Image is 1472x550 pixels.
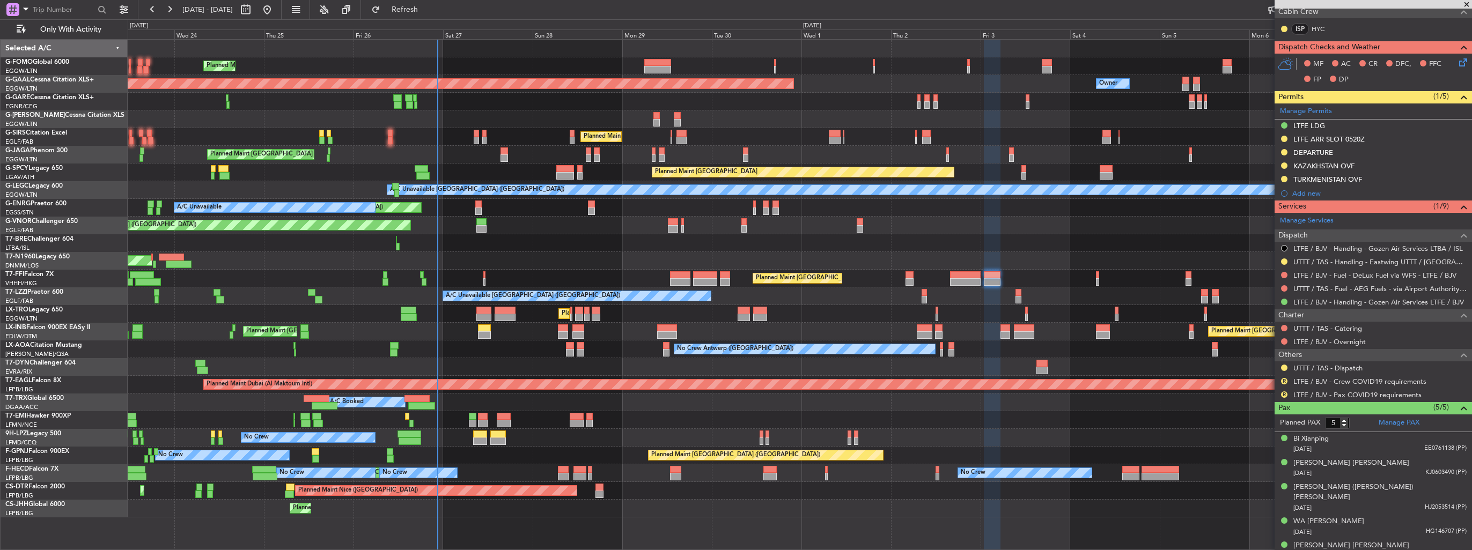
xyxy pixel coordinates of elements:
div: No Crew [279,465,304,481]
a: G-GAALCessna Citation XLS+ [5,77,94,83]
div: No Crew [961,465,985,481]
button: R [1281,378,1287,384]
span: FFC [1429,59,1441,70]
div: LTFE LDG [1293,121,1325,130]
span: G-LEGC [5,183,28,189]
a: DGAA/ACC [5,403,38,411]
button: R [1281,391,1287,398]
span: [DATE] - [DATE] [182,5,233,14]
div: Thu 25 [264,29,354,39]
a: LTFE / BJV - Handling - Gozen Air Services LTBA / ISL [1293,244,1463,253]
a: LGAV/ATH [5,173,34,181]
div: Planned Maint [GEOGRAPHIC_DATA] ([GEOGRAPHIC_DATA]) [246,323,415,339]
a: LTFE / BJV - Handling - Gozen Air Services LTFE / BJV [1293,298,1464,307]
a: G-JAGAPhenom 300 [5,147,68,154]
span: G-SIRS [5,130,26,136]
span: G-ENRG [5,200,31,207]
a: G-SPCYLegacy 650 [5,165,63,172]
a: CS-JHHGlobal 6000 [5,501,65,508]
a: EGGW/LTN [5,155,38,163]
div: No Crew [244,429,269,445]
a: EGNR/CEG [5,102,38,110]
div: Planned Maint Sofia [143,482,198,499]
a: F-GPNJFalcon 900EX [5,448,69,455]
span: F-GPNJ [5,448,28,455]
span: T7-N1960 [5,254,35,260]
div: Tue 23 [85,29,174,39]
span: [DATE] [1293,469,1312,477]
a: UTTT / TAS - Handling - Eastwing UTTT / [GEOGRAPHIC_DATA] [1293,257,1467,266]
span: LX-TRO [5,307,28,313]
a: EGGW/LTN [5,120,38,128]
a: LX-AOACitation Mustang [5,342,82,348]
span: (1/5) [1433,91,1449,102]
a: LTFE / BJV - Overnight [1293,337,1366,346]
a: LTFE / BJV - Fuel - DeLux Fuel via WFS - LTFE / BJV [1293,271,1456,280]
div: [PERSON_NAME] ([PERSON_NAME]) [PERSON_NAME] [1293,482,1467,503]
div: ISP [1291,23,1309,35]
a: G-GARECessna Citation XLS+ [5,94,94,101]
a: EDLW/DTM [5,332,37,340]
div: TURKMENISTAN OVF [1293,175,1362,184]
button: Only With Activity [12,21,116,38]
div: Tue 30 [712,29,801,39]
a: T7-BREChallenger 604 [5,236,73,242]
a: LTBA/ISL [5,244,30,252]
div: Fri 3 [981,29,1070,39]
span: [DATE] [1293,504,1312,512]
span: Only With Activity [28,26,113,33]
span: CS-JHH [5,501,28,508]
label: Planned PAX [1280,418,1320,428]
div: DEPARTURE [1293,148,1333,157]
a: EGSS/STN [5,209,34,217]
span: 9H-LPZ [5,430,27,437]
span: Dispatch Checks and Weather [1278,41,1380,54]
a: [PERSON_NAME]/QSA [5,350,69,358]
a: T7-LZZIPraetor 600 [5,289,63,295]
a: LTFE / BJV - Crew COVID19 requirements [1293,377,1426,386]
div: Add new [1292,189,1467,198]
a: LFPB/LBG [5,509,33,517]
a: LFMN/NCE [5,421,37,429]
a: EGLF/FAB [5,297,33,305]
span: AC [1341,59,1351,70]
a: G-VNORChallenger 650 [5,218,78,225]
span: HJ2053514 (PP) [1425,503,1467,512]
span: G-[PERSON_NAME] [5,112,65,118]
a: CS-DTRFalcon 2000 [5,484,65,490]
a: LX-TROLegacy 650 [5,307,63,313]
a: G-FOMOGlobal 6000 [5,59,69,65]
div: Mon 6 [1249,29,1339,39]
a: G-ENRGPraetor 600 [5,200,67,207]
span: (1/9) [1433,200,1449,212]
a: UTTT / TAS - Dispatch [1293,363,1363,373]
span: T7-EAGL [5,377,32,384]
div: LTFE ARR SLOT 0520Z [1293,135,1365,144]
div: KAZAKHSTAN OVF [1293,161,1355,170]
a: G-[PERSON_NAME]Cessna Citation XLS [5,112,124,118]
span: LX-INB [5,324,26,331]
a: DNMM/LOS [5,262,39,270]
span: MF [1313,59,1323,70]
span: HG146707 (PP) [1426,527,1467,536]
div: Sat 4 [1070,29,1160,39]
div: Wed 1 [801,29,891,39]
a: LFPB/LBG [5,385,33,393]
a: EGGW/LTN [5,315,38,323]
div: Planned Maint [GEOGRAPHIC_DATA] [655,164,757,180]
span: Refresh [382,6,428,13]
div: [DATE] [130,21,148,31]
div: Planned Maint [GEOGRAPHIC_DATA] ([GEOGRAPHIC_DATA]) [651,447,820,463]
span: Charter [1278,309,1304,322]
a: LFMD/CEQ [5,438,36,447]
div: Fri 26 [354,29,443,39]
a: HYC [1312,24,1336,34]
div: Thu 2 [891,29,981,39]
div: No Crew [158,447,183,463]
a: G-LEGCLegacy 600 [5,183,63,189]
a: T7-TRXGlobal 6500 [5,395,64,402]
span: Permits [1278,91,1304,103]
span: T7-BRE [5,236,27,242]
a: Manage Services [1280,215,1334,226]
span: G-JAGA [5,147,30,154]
